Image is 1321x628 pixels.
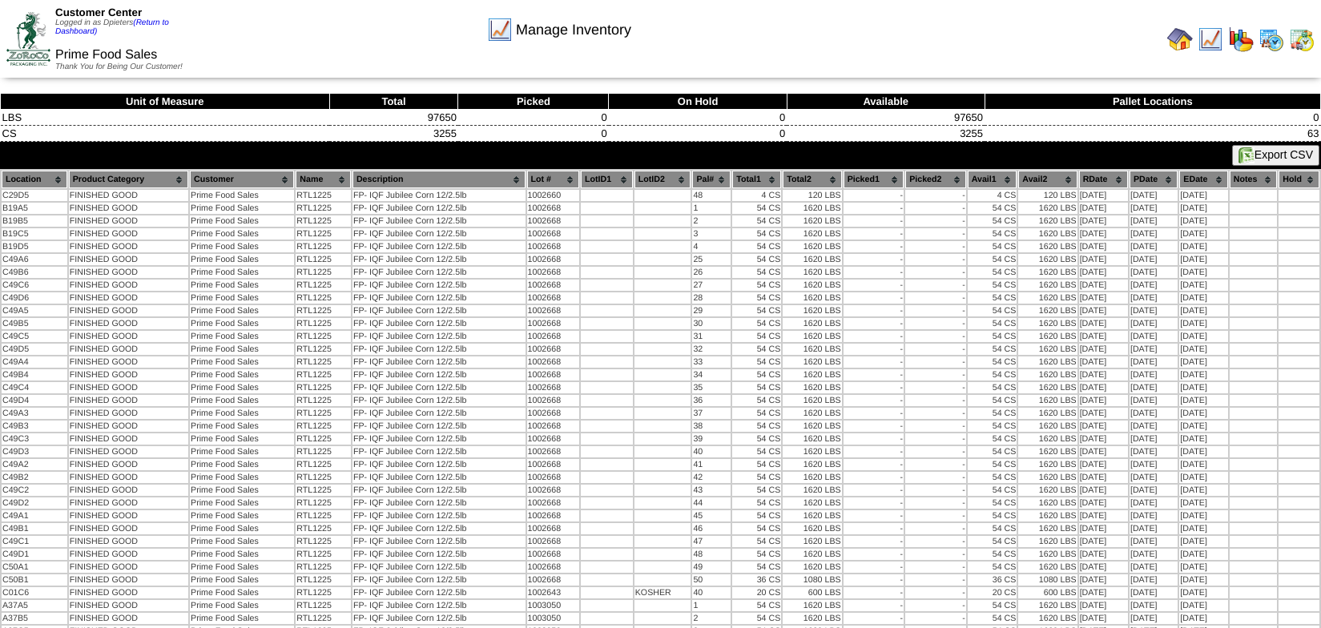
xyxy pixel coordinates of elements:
th: Available [787,94,985,110]
td: Prime Food Sales [190,254,294,265]
td: 54 CS [968,356,1017,368]
th: Notes [1230,171,1278,188]
td: - [905,292,966,304]
td: - [844,241,904,252]
td: Prime Food Sales [190,215,294,227]
td: [DATE] [1179,203,1227,214]
th: Name [296,171,351,188]
td: B19B5 [2,215,67,227]
td: - [844,369,904,380]
td: 54 CS [732,215,781,227]
td: 1620 LBS [1018,228,1077,240]
td: C49B5 [2,318,67,329]
td: FINISHED GOOD [69,228,188,240]
th: Avail1 [968,171,1017,188]
td: [DATE] [1179,267,1227,278]
td: 54 CS [968,228,1017,240]
td: - [844,344,904,355]
td: 1002660 [527,190,579,201]
td: FINISHED GOOD [69,344,188,355]
td: RTL1225 [296,344,351,355]
td: FINISHED GOOD [69,382,188,393]
td: 1620 LBS [783,215,841,227]
td: FP- IQF Jubilee Corn 12/2.5lb [352,190,526,201]
td: 1620 LBS [783,305,841,316]
td: - [844,318,904,329]
td: [DATE] [1130,369,1178,380]
td: 97650 [787,110,985,126]
td: 30 [692,318,731,329]
td: Prime Food Sales [190,305,294,316]
td: [DATE] [1130,280,1178,291]
td: - [844,267,904,278]
img: graph.gif [1228,26,1254,52]
td: FP- IQF Jubilee Corn 12/2.5lb [352,369,526,380]
td: FINISHED GOOD [69,292,188,304]
td: FINISHED GOOD [69,356,188,368]
td: [DATE] [1179,331,1227,342]
th: Customer [190,171,294,188]
td: [DATE] [1079,356,1128,368]
td: 54 CS [968,254,1017,265]
th: Total2 [783,171,841,188]
td: 1620 LBS [783,344,841,355]
td: [DATE] [1079,305,1128,316]
td: C49A4 [2,356,67,368]
img: calendarinout.gif [1289,26,1315,52]
td: Prime Food Sales [190,292,294,304]
td: - [905,344,966,355]
td: Prime Food Sales [190,280,294,291]
th: Picked1 [844,171,904,188]
th: EDate [1179,171,1227,188]
td: [DATE] [1130,267,1178,278]
td: [DATE] [1130,356,1178,368]
th: Total1 [732,171,781,188]
td: [DATE] [1079,369,1128,380]
button: Export CSV [1232,145,1319,166]
td: 0 [609,110,787,126]
td: RTL1225 [296,228,351,240]
td: - [844,292,904,304]
td: [DATE] [1179,228,1227,240]
td: 1002668 [527,254,579,265]
td: FP- IQF Jubilee Corn 12/2.5lb [352,382,526,393]
th: Description [352,171,526,188]
td: - [905,254,966,265]
td: Prime Food Sales [190,190,294,201]
td: 54 CS [732,228,781,240]
th: Lot # [527,171,579,188]
span: Logged in as Dpieters [55,18,169,36]
td: [DATE] [1179,369,1227,380]
td: 1002668 [527,331,579,342]
th: Total [329,94,458,110]
th: On Hold [609,94,787,110]
td: RTL1225 [296,203,351,214]
td: 97650 [329,110,458,126]
td: 3255 [787,126,985,142]
th: Unit of Measure [1,94,330,110]
td: 1002668 [527,280,579,291]
td: 0 [985,110,1320,126]
td: 1620 LBS [1018,331,1077,342]
td: 1002668 [527,382,579,393]
td: 33 [692,356,731,368]
td: [DATE] [1130,203,1178,214]
td: 4 [692,241,731,252]
td: - [905,356,966,368]
td: 1002668 [527,344,579,355]
td: 54 CS [968,369,1017,380]
td: 54 CS [968,331,1017,342]
td: [DATE] [1079,228,1128,240]
td: 1620 LBS [1018,280,1077,291]
td: LBS [1,110,330,126]
td: [DATE] [1079,203,1128,214]
img: calendarprod.gif [1259,26,1284,52]
td: 120 LBS [783,190,841,201]
td: 0 [609,126,787,142]
td: 1620 LBS [783,356,841,368]
td: 32 [692,344,731,355]
th: Avail2 [1018,171,1077,188]
span: Thank You for Being Our Customer! [55,62,183,71]
td: C49C6 [2,280,67,291]
td: 63 [985,126,1320,142]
